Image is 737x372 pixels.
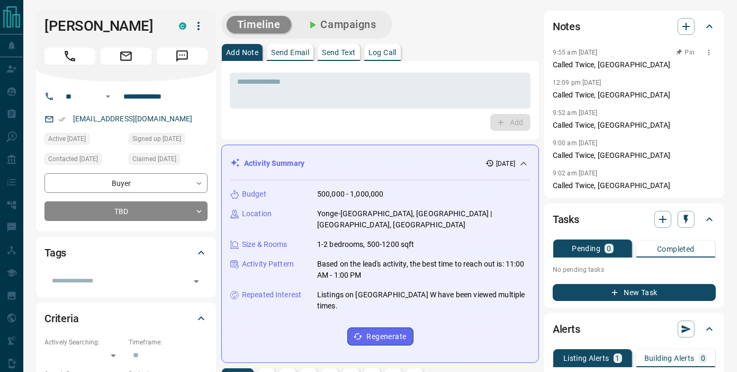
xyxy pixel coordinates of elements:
p: Actively Searching: [44,338,123,347]
p: Completed [657,245,695,253]
p: 0 [701,355,705,362]
p: Called Twice, [GEOGRAPHIC_DATA] [553,59,716,70]
p: Activity Summary [244,158,304,169]
span: Message [157,48,208,65]
p: Building Alerts [644,355,695,362]
a: [EMAIL_ADDRESS][DOMAIN_NAME] [73,114,193,123]
div: condos.ca [179,22,186,30]
button: Open [102,90,114,103]
div: Notes [553,14,716,39]
p: 9:02 am [DATE] [553,170,598,177]
p: 1-2 bedrooms, 500-1200 sqft [317,239,415,250]
h2: Tasks [553,211,579,228]
h2: Criteria [44,310,79,327]
div: Tasks [553,207,716,232]
p: Size & Rooms [242,239,287,250]
p: 500,000 - 1,000,000 [317,189,384,200]
h1: [PERSON_NAME] [44,17,163,34]
p: Log Call [368,49,397,56]
p: Add Note [226,49,258,56]
span: Active [DATE] [48,134,86,144]
svg: Email Verified [58,116,66,123]
p: 1 [616,355,620,362]
p: 12:09 pm [DATE] [553,79,601,86]
div: Tue Aug 12 2025 [129,153,208,168]
p: Based on the lead's activity, the best time to reach out is: 11:00 AM - 1:00 PM [317,259,530,281]
button: Regenerate [347,327,414,346]
h2: Notes [553,18,580,35]
p: Timeframe: [129,338,208,347]
p: Repeated Interest [242,289,301,300]
p: Activity Pattern [242,259,294,270]
p: 9:52 am [DATE] [553,109,598,117]
span: Signed up [DATE] [132,134,181,144]
p: Called Twice, [GEOGRAPHIC_DATA] [553,150,716,161]
p: Yonge-[GEOGRAPHIC_DATA], [GEOGRAPHIC_DATA] | [GEOGRAPHIC_DATA], [GEOGRAPHIC_DATA] [317,208,530,231]
span: Email [101,48,151,65]
div: TBD [44,201,208,221]
button: Campaigns [295,16,387,33]
p: 0 [607,245,611,252]
span: Claimed [DATE] [132,154,176,164]
span: Contacted [DATE] [48,154,98,164]
p: [DATE] [496,159,515,169]
p: Budget [242,189,266,200]
button: Timeline [227,16,291,33]
p: Called Twice, [GEOGRAPHIC_DATA] [553,90,716,101]
button: Open [189,274,204,289]
p: 9:55 am [DATE] [553,49,598,56]
p: Location [242,208,272,219]
p: Listings on [GEOGRAPHIC_DATA] W have been viewed multiple times. [317,289,530,312]
p: Listing Alerts [563,355,609,362]
div: Tags [44,240,208,265]
span: Call [44,48,95,65]
h2: Tags [44,244,66,261]
button: Pin [670,48,701,57]
div: Activity Summary[DATE] [230,154,530,173]
p: Pending [572,245,600,252]
p: Send Email [271,49,309,56]
p: Send Text [322,49,356,56]
p: No pending tasks [553,262,716,278]
div: Thu Aug 14 2025 [44,133,123,148]
div: Criteria [44,306,208,331]
h2: Alerts [553,321,580,338]
div: Buyer [44,173,208,193]
p: 9:00 am [DATE] [553,139,598,147]
p: Called Twice, [GEOGRAPHIC_DATA] [553,180,716,191]
div: Tue Aug 12 2025 [129,133,208,148]
p: Called Twice, [GEOGRAPHIC_DATA] [553,120,716,131]
div: Tue Aug 12 2025 [44,153,123,168]
button: New Task [553,284,716,301]
div: Alerts [553,316,716,342]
